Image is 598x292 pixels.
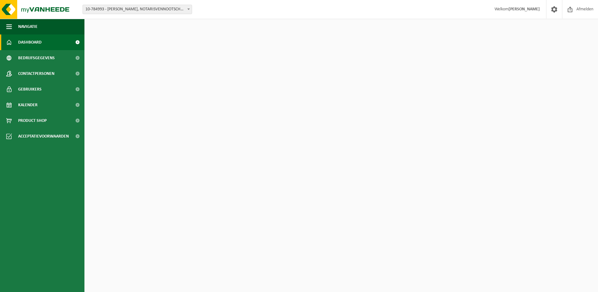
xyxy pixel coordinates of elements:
[18,34,42,50] span: Dashboard
[509,7,540,12] strong: [PERSON_NAME]
[18,97,38,113] span: Kalender
[18,66,54,81] span: Contactpersonen
[18,81,42,97] span: Gebruikers
[18,50,55,66] span: Bedrijfsgegevens
[83,5,192,14] span: 10-784993 - STIJN RAES, NOTARISVENNOOTSCHAP - SINT-MARTENS-LATEM
[18,19,38,34] span: Navigatie
[18,113,47,128] span: Product Shop
[18,128,69,144] span: Acceptatievoorwaarden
